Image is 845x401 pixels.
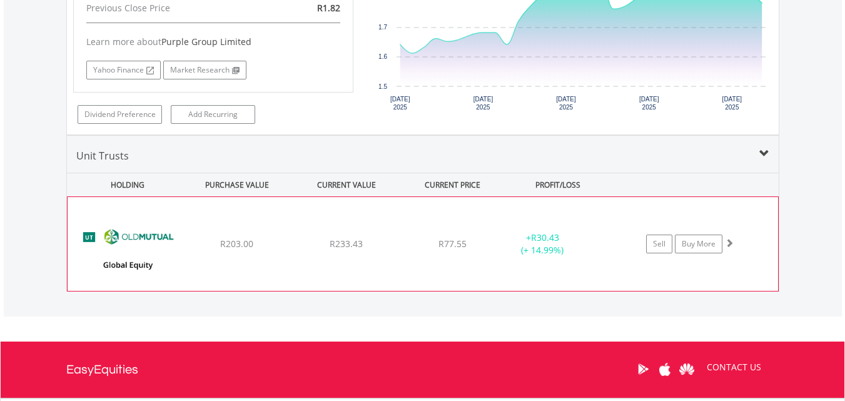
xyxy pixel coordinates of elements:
[378,24,387,31] text: 1.7
[654,350,676,388] a: Apple
[531,231,559,243] span: R30.43
[161,36,251,48] span: Purple Group Limited
[632,350,654,388] a: Google Play
[495,231,589,256] div: + (+ 14.99%)
[505,173,612,196] div: PROFIT/LOSS
[722,96,742,111] text: [DATE] 2025
[68,173,181,196] div: HOLDING
[293,173,400,196] div: CURRENT VALUE
[76,149,129,163] span: Unit Trusts
[556,96,576,111] text: [DATE] 2025
[639,96,659,111] text: [DATE] 2025
[171,105,255,124] a: Add Recurring
[698,350,770,385] a: CONTACT US
[378,53,387,60] text: 1.6
[390,96,410,111] text: [DATE] 2025
[86,61,161,79] a: Yahoo Finance
[163,61,246,79] a: Market Research
[66,342,138,398] a: EasyEquities
[675,235,722,253] a: Buy More
[184,173,291,196] div: PURCHASE VALUE
[317,2,340,14] span: R1.82
[86,36,340,48] div: Learn more about
[402,173,502,196] div: CURRENT PRICE
[78,105,162,124] a: Dividend Preference
[646,235,672,253] a: Sell
[473,96,493,111] text: [DATE] 2025
[438,238,467,250] span: R77.55
[676,350,698,388] a: Huawei
[220,238,253,250] span: R203.00
[330,238,363,250] span: R233.43
[378,83,387,90] text: 1.5
[74,213,181,288] img: UT.ZA.OMGB1.png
